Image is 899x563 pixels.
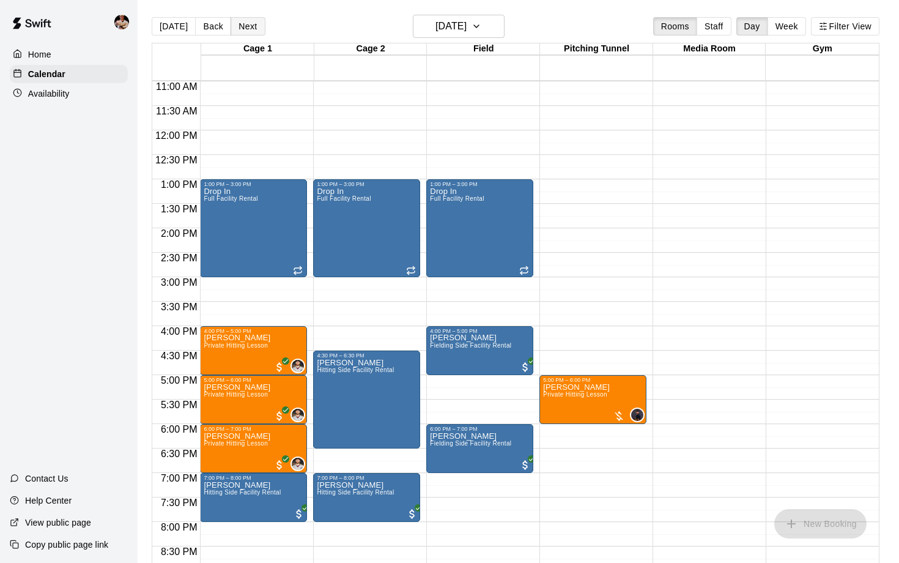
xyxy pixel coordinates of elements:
span: 5:30 PM [158,400,201,410]
div: Brett Graham [290,457,305,471]
span: 7:30 PM [158,498,201,508]
span: 4:30 PM [158,351,201,361]
p: Copy public page link [25,539,108,551]
span: 11:00 AM [153,81,201,92]
div: Corben Peters [630,408,645,422]
span: Private Hitting Lesson [204,391,268,398]
button: [DATE] [152,17,196,35]
div: Gym [766,43,879,55]
span: Hitting Side Facility Rental [317,489,394,496]
div: 7:00 PM – 8:00 PM [204,475,254,481]
span: Brett Graham [295,359,305,373]
span: All customers have paid [293,508,305,520]
span: 3:30 PM [158,302,201,312]
p: Contact Us [25,472,68,485]
span: Hitting Side Facility Rental [317,367,394,373]
button: Day [736,17,768,35]
span: All customers have paid [519,459,531,471]
span: 8:30 PM [158,546,201,557]
span: Brett Graham [295,457,305,471]
span: 2:00 PM [158,228,201,239]
span: All customers have paid [406,508,418,520]
span: All customers have paid [273,410,286,422]
button: Back [195,17,231,35]
div: 4:00 PM – 5:00 PM [430,328,480,334]
div: 7:00 PM – 8:00 PM [317,475,367,481]
p: View public page [25,516,91,529]
span: 5:00 PM [158,375,201,386]
span: Recurring event [519,266,529,275]
div: Pitching Tunnel [540,43,653,55]
a: Availability [10,84,128,103]
div: Brett Graham [290,359,305,373]
span: All customers have paid [273,361,286,373]
span: Fielding Side Facility Rental [430,440,511,447]
img: Corben Peters [631,409,643,421]
div: 6:00 PM – 7:00 PM [430,426,480,432]
button: Filter View [811,17,879,35]
img: Garrett Takamatsu [114,15,129,29]
span: 4:00 PM [158,326,201,337]
div: 4:00 PM – 5:00 PM: Max Zhang [200,326,307,375]
button: Staff [697,17,731,35]
span: Brett Graham [295,408,305,422]
button: Week [768,17,806,35]
div: 1:00 PM – 3:00 PM: Drop In [426,179,533,277]
span: Hitting Side Facility Rental [204,489,281,496]
div: Cage 1 [201,43,314,55]
span: Recurring event [406,266,416,275]
span: All customers have paid [273,459,286,471]
div: 5:00 PM – 6:00 PM: Henry Egan [200,375,307,424]
div: 7:00 PM – 8:00 PM: Sromek [200,473,307,522]
div: 1:00 PM – 3:00 PM [430,181,480,187]
div: 4:30 PM – 6:30 PM: Garrett [313,351,420,449]
p: Help Center [25,494,72,507]
div: Field [427,43,540,55]
h6: [DATE] [435,18,467,35]
span: Private Hitting Lesson [204,440,268,447]
div: 1:00 PM – 3:00 PM: Drop In [313,179,420,277]
p: Calendar [28,68,65,80]
div: 1:00 PM – 3:00 PM [204,181,254,187]
span: 12:30 PM [152,155,200,165]
span: Fielding Side Facility Rental [430,342,511,349]
div: 5:00 PM – 6:00 PM: Owen Mackie [539,375,646,424]
span: 1:00 PM [158,179,201,190]
span: Full Facility Rental [204,195,257,202]
div: Media Room [653,43,766,55]
span: You don't have the permission to add bookings [774,518,867,528]
div: 6:00 PM – 7:00 PM: Brayden Catton [200,424,307,473]
span: All customers have paid [519,361,531,373]
div: 5:00 PM – 6:00 PM [543,377,593,383]
span: Full Facility Rental [317,195,371,202]
span: Private Hitting Lesson [204,342,268,349]
div: Brett Graham [290,408,305,422]
div: 7:00 PM – 8:00 PM: Sromek [313,473,420,522]
span: Recurring event [293,266,303,275]
img: Brett Graham [292,409,304,421]
div: 4:00 PM – 5:00 PM [204,328,254,334]
p: Availability [28,88,70,100]
span: 6:30 PM [158,449,201,459]
a: Home [10,45,128,64]
span: Full Facility Rental [430,195,484,202]
span: 6:00 PM [158,424,201,434]
span: 7:00 PM [158,473,201,483]
button: Next [231,17,265,35]
p: Home [28,48,51,61]
a: Calendar [10,65,128,83]
span: 3:00 PM [158,277,201,288]
span: 2:30 PM [158,253,201,263]
span: Corben Peters [635,408,645,422]
span: 1:30 PM [158,204,201,214]
button: Rooms [653,17,697,35]
div: 4:30 PM – 6:30 PM [317,352,367,359]
span: Private Hitting Lesson [543,391,607,398]
div: Cage 2 [314,43,427,55]
div: 4:00 PM – 5:00 PM: McCoy [426,326,533,375]
div: Garrett Takamatsu [112,10,138,34]
span: 11:30 AM [153,106,201,116]
span: 12:00 PM [152,130,200,141]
